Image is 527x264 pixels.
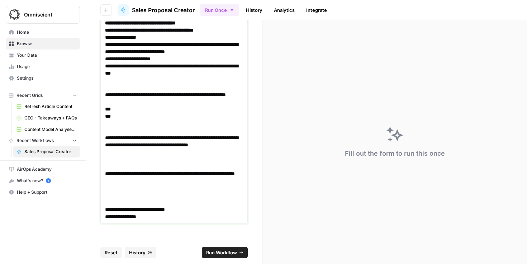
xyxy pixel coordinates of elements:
button: Run Workflow [202,247,248,258]
a: Browse [6,38,80,49]
button: Run Once [200,4,239,16]
a: Usage [6,61,80,72]
span: Reset [105,249,118,256]
button: History [125,247,156,258]
span: Home [17,29,77,36]
span: Sales Proposal Creator [24,148,77,155]
a: Integrate [302,4,331,16]
a: Analytics [270,4,299,16]
button: Reset [100,247,122,258]
button: Recent Grids [6,90,80,101]
button: Workspace: Omniscient [6,6,80,24]
a: Settings [6,72,80,84]
span: Content Model Analyser + International [24,126,77,133]
a: Home [6,27,80,38]
div: What's new? [6,175,80,186]
a: History [242,4,267,16]
span: Settings [17,75,77,81]
span: Your Data [17,52,77,58]
a: Refresh Article Content [13,101,80,112]
a: Content Model Analyser + International [13,124,80,135]
a: AirOps Academy [6,164,80,175]
a: Sales Proposal Creator [13,146,80,157]
a: Your Data [6,49,80,61]
span: Usage [17,63,77,70]
button: Recent Workflows [6,135,80,146]
span: Run Workflow [206,249,237,256]
img: Omniscient Logo [8,8,21,21]
button: What's new? 5 [6,175,80,187]
span: Recent Grids [16,92,43,99]
text: 5 [47,179,49,183]
a: 5 [46,178,51,183]
span: AirOps Academy [17,166,77,173]
button: Help + Support [6,187,80,198]
span: Sales Proposal Creator [132,6,195,14]
div: Fill out the form to run this once [345,148,445,159]
a: GEO - Takeaways + FAQs [13,112,80,124]
span: Help + Support [17,189,77,195]
span: Refresh Article Content [24,103,77,110]
span: GEO - Takeaways + FAQs [24,115,77,121]
a: Sales Proposal Creator [118,4,195,16]
span: History [129,249,146,256]
span: Recent Workflows [16,137,54,144]
span: Omniscient [24,11,67,18]
span: Browse [17,41,77,47]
